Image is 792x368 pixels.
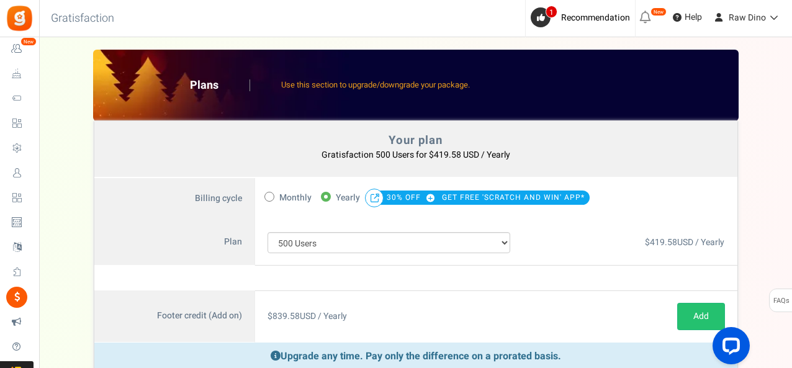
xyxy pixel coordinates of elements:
span: 30% OFF [387,189,439,206]
span: $ USD / Yearly [645,236,724,249]
h3: Gratisfaction [37,6,128,31]
b: Gratisfaction 500 Users for $419.58 USD / Yearly [322,148,510,161]
img: Gratisfaction [6,4,34,32]
em: New [20,37,37,46]
a: Help [668,7,707,27]
label: Footer credit (Add on) [94,290,255,343]
em: New [650,7,667,16]
span: 419.58 [650,236,677,249]
span: Use this section to upgrade/downgrade your package. [281,79,470,91]
span: 839.58 [272,310,300,323]
span: GET FREE 'SCRATCH AND WIN' APP* [442,189,585,206]
h2: Plans [190,79,250,92]
span: Help [682,11,702,24]
span: FAQs [773,289,790,313]
span: Monthly [279,189,312,207]
label: Plan [94,220,255,266]
a: 30% OFF GET FREE 'SCRATCH AND WIN' APP* [387,192,585,203]
span: $ USD / Yearly [268,310,347,323]
a: 1 Recommendation [531,7,635,27]
a: New [5,38,34,60]
span: Raw Dino [729,11,766,24]
label: Billing cycle [94,178,255,220]
span: Yearly [336,189,360,207]
span: 1 [546,6,557,18]
span: Recommendation [561,11,630,24]
a: Add [677,303,725,330]
h4: Your plan [107,134,724,146]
